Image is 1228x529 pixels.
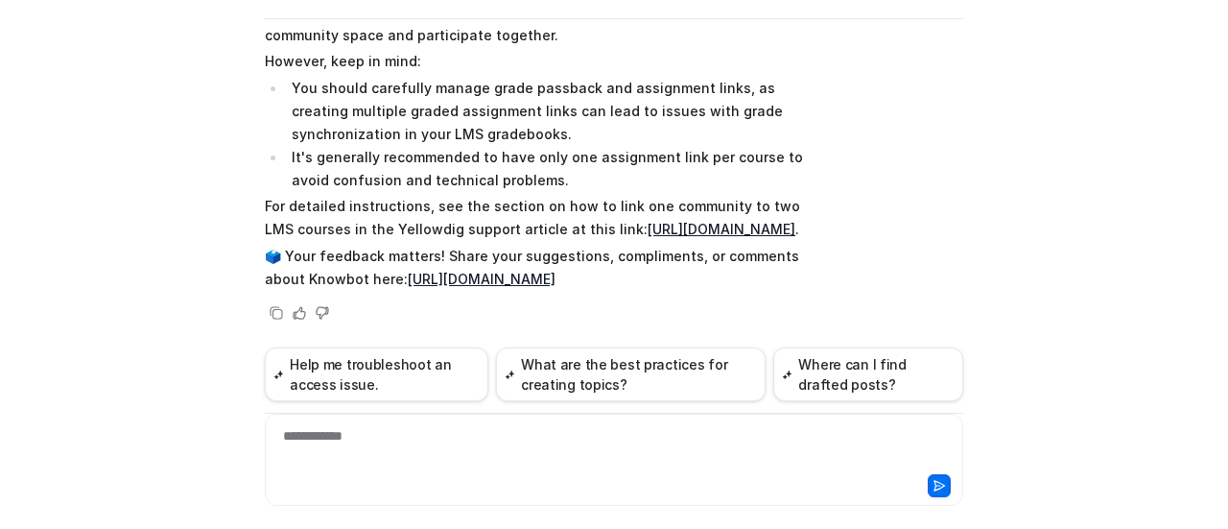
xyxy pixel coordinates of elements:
[286,77,826,146] li: You should carefully manage grade passback and assignment links, as creating multiple graded assi...
[265,195,826,241] p: For detailed instructions, see the section on how to link one community to two LMS courses in the...
[408,271,555,287] a: [URL][DOMAIN_NAME]
[265,50,826,73] p: However, keep in mind:
[286,146,826,192] li: It's generally recommended to have only one assignment link per course to avoid confusion and tec...
[773,348,963,401] button: Where can I find drafted posts?
[496,348,766,401] button: What are the best practices for creating topics?
[265,348,488,401] button: Help me troubleshoot an access issue.
[265,245,826,291] p: 🗳️ Your feedback matters! Share your suggestions, compliments, or comments about Knowbot here:
[648,221,795,237] a: [URL][DOMAIN_NAME]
